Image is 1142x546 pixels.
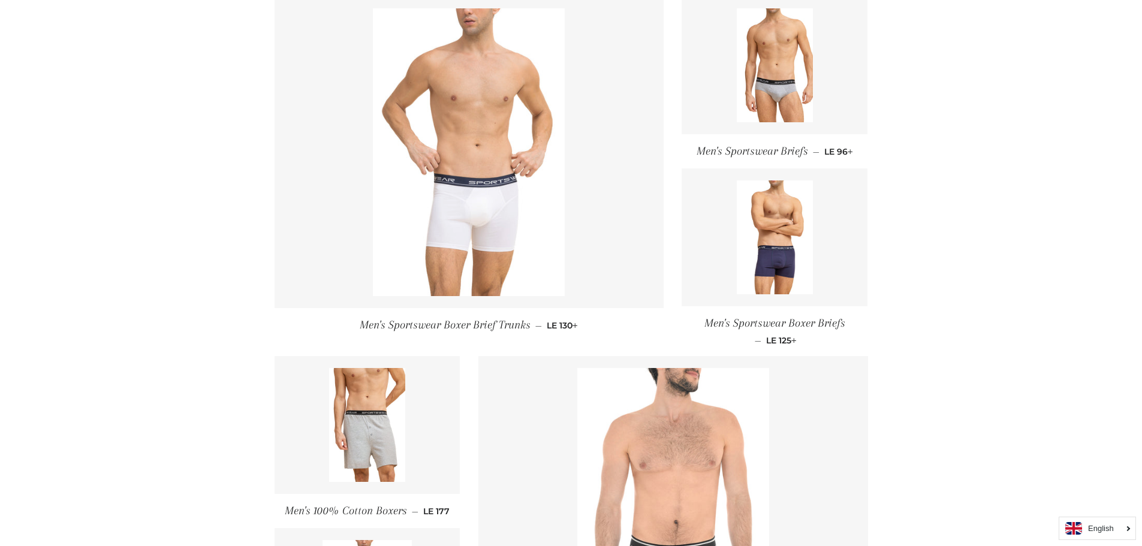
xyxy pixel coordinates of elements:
a: Men's Sportswear Boxer Brief Trunks — LE 130 [275,308,664,342]
a: Men's 100% Cotton Boxers — LE 177 [275,494,460,528]
span: LE 177 [423,506,450,517]
span: — [813,146,819,157]
span: LE 96 [824,146,853,157]
span: Men's Sportswear Boxer Briefs [704,316,845,330]
span: LE 130 [547,320,578,331]
i: English [1088,524,1114,532]
span: Men's 100% Cotton Boxers [285,504,407,517]
a: Men's Sportswear Boxer Briefs — LE 125 [682,306,867,355]
span: — [412,506,418,517]
span: LE 125 [766,335,797,346]
span: — [535,320,542,331]
span: — [755,335,761,346]
span: Men's Sportswear Boxer Brief Trunks [360,318,531,331]
span: Men's Sportswear Briefs [697,144,808,158]
a: English [1065,522,1129,535]
a: Men's Sportswear Briefs — LE 96 [682,134,867,168]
